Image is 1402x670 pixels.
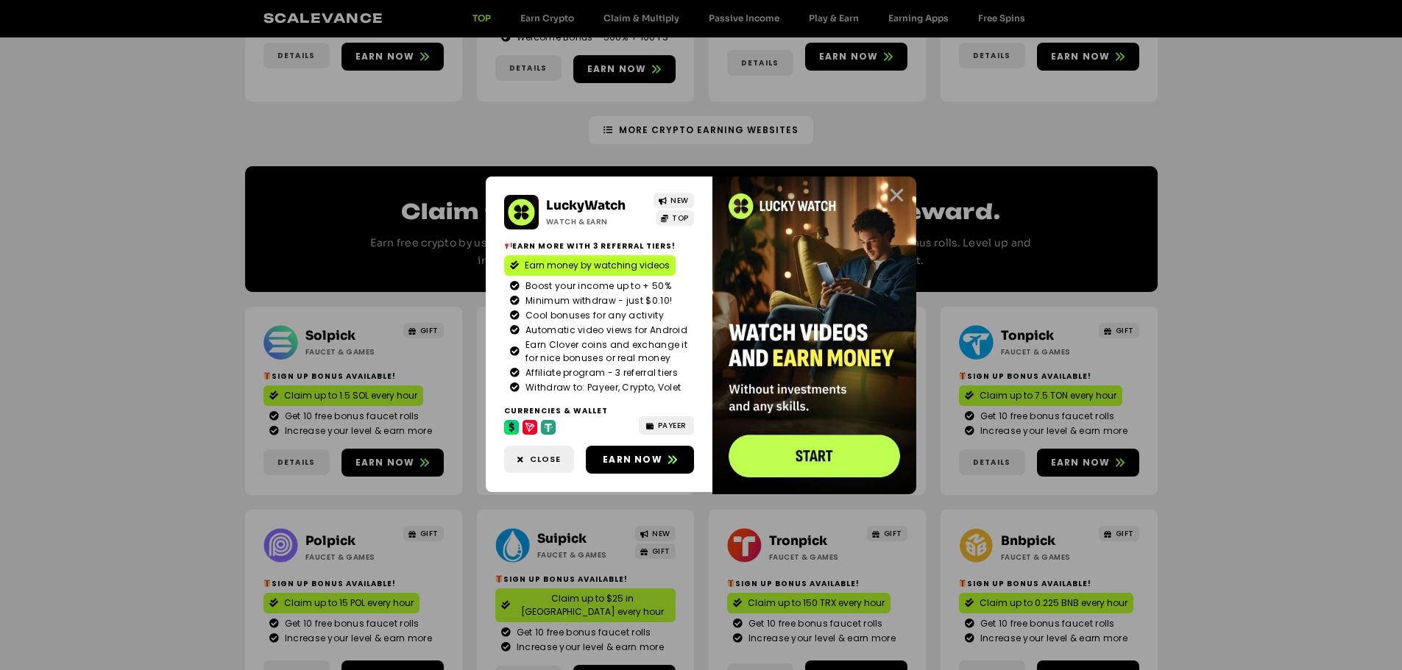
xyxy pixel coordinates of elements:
[522,309,664,322] span: Cool bonuses for any activity
[504,255,676,276] a: Earn money by watching videos
[586,446,694,474] a: Earn now
[522,279,671,293] span: Boost your income up to + 50%
[546,198,626,213] a: LuckyWatch
[504,405,694,416] h2: Currencies & Wallet
[546,216,643,227] h2: Watch & Earn
[522,366,678,379] span: Affiliate program - 3 referral tiers
[670,195,689,206] span: NEW
[603,453,662,466] span: Earn now
[530,453,561,466] span: Close
[522,381,681,394] span: Withdraw to: Payeer, Crypto, Volet
[639,416,694,435] a: PAYEER
[522,338,688,365] span: Earn Clover coins and exchange it for nice bonuses or real money
[656,210,694,226] a: TOP
[522,294,672,307] span: Minimum withdraw - just $0.10!
[522,324,687,337] span: Automatic video views for Android
[888,186,906,204] a: Close
[505,242,512,249] img: 📢
[672,213,689,224] span: TOP
[525,259,670,272] span: Earn money by watching videos
[658,420,687,431] span: PAYEER
[654,193,694,208] a: NEW
[504,446,574,473] a: Close
[504,240,694,252] h2: Earn more with 3 referral Tiers!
